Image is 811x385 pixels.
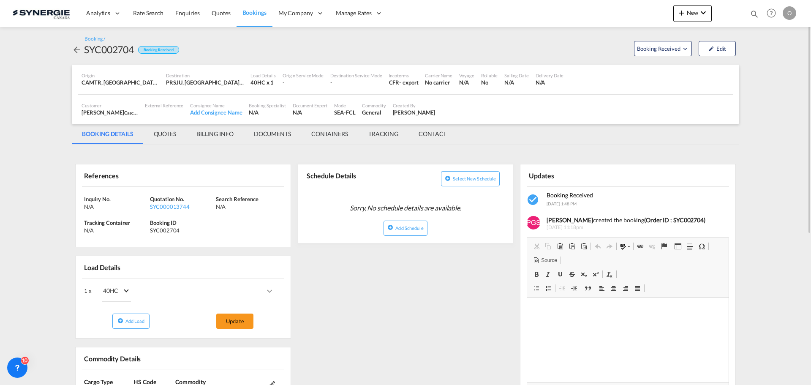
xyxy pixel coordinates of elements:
div: - [330,79,382,86]
span: My Company [278,9,313,17]
div: 1 x [84,281,183,302]
div: Booking Specialist [249,102,286,109]
md-tab-item: DOCUMENTS [244,124,301,144]
span: Manage Rates [336,9,372,17]
span: Bookings [242,9,267,16]
a: Superscript [590,269,601,280]
a: Decrease Indent [556,283,568,294]
a: Anchor [658,241,670,252]
a: Cut (Ctrl+X) [531,241,542,252]
span: Enquiries [175,9,200,16]
div: N/A [249,109,286,116]
md-tab-item: QUOTES [144,124,186,144]
div: SEA-FCL [334,109,355,116]
md-tab-item: TRACKING [358,124,408,144]
span: Quotation No. [150,196,184,202]
a: Paste (Ctrl+V) [554,241,566,252]
div: General [362,109,386,116]
div: Schedule Details [305,168,404,188]
div: References [82,168,181,183]
a: Insert Horizontal Line [684,241,696,252]
a: Paste from Word [578,241,590,252]
md-icon: icon-arrow-left [72,45,82,55]
div: N/A [536,79,564,86]
div: Origin [82,72,159,79]
md-icon: icon-pencil [708,46,714,52]
div: Destination Service Mode [330,72,382,79]
a: Underline (Ctrl+U) [554,269,566,280]
div: Updates [527,168,626,183]
div: SYC002704 [150,227,214,234]
a: Spell Check As You Type [618,241,632,252]
a: Strike Through [566,269,578,280]
a: Increase Indent [568,283,580,294]
div: Booking / [84,35,105,43]
a: Insert/Remove Numbered List [531,283,542,294]
div: CAMTR, Montreal, QC, Canada, North America, Americas [82,79,159,86]
md-icon: icons/ic_keyboard_arrow_right_black_24px.svg [264,286,275,296]
md-icon: icon-checkbox-marked-circle [527,193,540,207]
md-icon: icon-plus-circle [387,224,393,230]
button: icon-plus-circleAdd Schedule [384,221,427,236]
button: Open demo menu [634,41,692,56]
a: Align Left [596,283,608,294]
a: Undo (Ctrl+Z) [592,241,604,252]
button: icon-plus-circleAdd Load [112,314,150,329]
div: N/A [84,227,148,234]
a: Link (Ctrl+K) [634,241,646,252]
a: Unlink [646,241,658,252]
div: Voyage [459,72,474,79]
div: Rollable [481,72,498,79]
md-tab-item: BOOKING DETAILS [72,124,144,144]
span: New [677,9,708,16]
div: icon-magnify [750,9,759,22]
div: Customer [82,102,138,109]
md-icon: icon-plus 400-fg [677,8,687,18]
img: 1f56c880d42311ef80fc7dca854c8e59.png [13,4,70,23]
span: Source [540,257,557,264]
div: PRSJU, San Juan, Puerto Rico, Caribbean, Americas [166,79,244,86]
a: Remove Format [604,269,615,280]
b: [PERSON_NAME] [547,216,593,224]
span: [DATE] 11:18pm [547,224,723,231]
span: [DATE] 1:48 PM [547,201,577,206]
div: N/A [84,203,148,210]
div: Mode [334,102,355,109]
div: Carrier Name [425,72,452,79]
div: [PERSON_NAME] [82,109,138,116]
div: Load Details [82,259,124,274]
div: Created By [393,102,435,109]
span: Select new schedule [453,176,496,181]
a: Bold (Ctrl+B) [531,269,542,280]
button: icon-plus 400-fgNewicon-chevron-down [673,5,712,22]
div: O [783,6,796,20]
span: Booking ID [150,219,177,226]
a: Insert Special Character [696,241,708,252]
button: Update [216,314,253,329]
div: SYC000013744 [150,203,214,210]
a: Source [531,255,559,266]
a: Paste as plain text (Ctrl+Shift+V) [566,241,578,252]
div: External Reference [145,102,183,109]
img: lwfZ4AAAAGSURBVAMAu3FFAKQsG9IAAAAASUVORK5CYII= [527,216,540,229]
a: Italic (Ctrl+I) [542,269,554,280]
div: 40HC x 1 [250,79,276,86]
div: Commodity Details [82,351,181,366]
div: icon-arrow-left [72,43,84,56]
span: Booking Received [637,44,681,53]
span: Cascades Canada ULC [124,109,169,116]
a: Copy (Ctrl+C) [542,241,554,252]
span: Add Schedule [395,225,423,231]
a: Align Right [620,283,631,294]
md-icon: icon-plus-circle [445,175,451,181]
div: Delivery Date [536,72,564,79]
a: Redo (Ctrl+Y) [604,241,615,252]
md-tab-item: CONTACT [408,124,457,144]
a: Table [672,241,684,252]
div: N/A [459,79,474,86]
div: Origin Service Mode [283,72,324,79]
b: (Order ID : SYC002704) [644,216,705,224]
div: N/A [504,79,529,86]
